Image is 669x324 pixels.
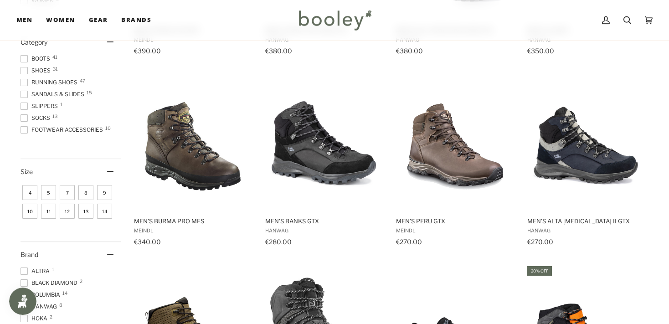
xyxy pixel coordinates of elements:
img: Meindl Men's Peru GTX Brown - Booley Galway [395,82,515,202]
a: Men's Peru GTX [395,73,515,249]
span: €390.00 [134,47,161,55]
span: Size: 9 [97,185,112,200]
span: Boots [21,55,53,63]
span: Size [21,168,33,175]
span: Hanwag [21,303,60,311]
a: Men's Burma PRO MFS [133,73,253,249]
span: 8 [59,303,62,307]
span: Columbia [21,291,63,299]
span: Category [21,38,47,46]
span: Altra [21,267,52,275]
span: Size: 12 [60,204,75,219]
span: €270.00 [396,238,422,246]
span: Size: 11 [41,204,56,219]
span: Size: 14 [97,204,112,219]
span: Size: 8 [78,185,93,200]
span: Footwear Accessories [21,126,106,134]
span: 14 [62,291,67,295]
span: Hanwag [527,227,645,234]
span: Meindl [134,227,252,234]
a: Men's Alta Bunion II GTX [526,73,647,249]
span: Slippers [21,102,61,110]
span: 1 [52,267,54,272]
span: 31 [53,67,58,71]
img: Booley [295,7,375,33]
span: Men's Peru GTX [396,217,514,225]
span: €350.00 [527,47,554,55]
span: Size: 7 [60,185,75,200]
span: Shoes [21,67,53,75]
span: Running Shoes [21,78,80,87]
span: €270.00 [527,238,553,246]
span: Hanwag [265,227,383,234]
span: Black Diamond [21,279,80,287]
span: Men [16,15,32,25]
span: Men's Banks GTX [265,217,383,225]
span: Meindl [396,227,514,234]
span: €340.00 [134,238,161,246]
span: 10 [105,126,111,130]
span: 47 [80,78,85,83]
img: Men's Burma PRO MFS - Booley Galway [133,82,253,202]
span: Size: 13 [78,204,93,219]
a: Men's Banks GTX [264,73,385,249]
span: €280.00 [265,238,292,246]
span: €380.00 [396,47,423,55]
span: Gear [89,15,108,25]
span: Size: 10 [22,204,37,219]
img: Hanwag Men's Banks GTX Black / Asphalt - Booley Galway [264,82,385,202]
div: 20% off [527,266,552,276]
span: 41 [52,55,57,59]
span: €380.00 [265,47,292,55]
span: 1 [60,102,62,107]
span: 2 [50,314,52,319]
span: Men's Burma PRO MFS [134,217,252,225]
span: 15 [87,90,92,95]
span: Men's Alta [MEDICAL_DATA] II GTX [527,217,645,225]
span: Size: 4 [22,185,37,200]
span: Socks [21,114,53,122]
img: Hanwag Men's Alta Bunion II GTX Navy / Grey - Booley Galway [526,82,647,202]
span: 13 [52,114,57,118]
span: Sandals & Slides [21,90,87,98]
span: 2 [80,279,82,283]
span: Women [46,15,75,25]
span: Brand [21,251,38,258]
iframe: Button to open loyalty program pop-up [9,288,36,315]
span: Size: 5 [41,185,56,200]
span: Hoka [21,314,50,323]
span: Brands [121,15,151,25]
